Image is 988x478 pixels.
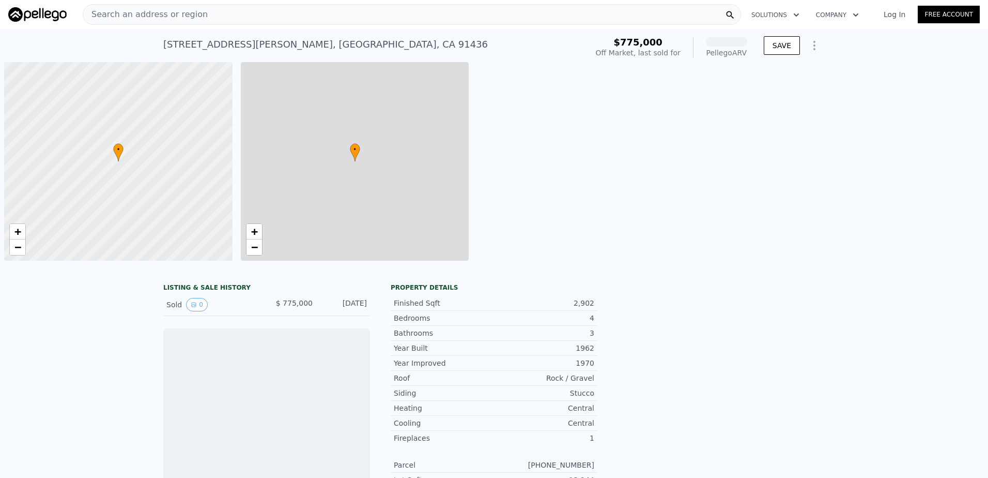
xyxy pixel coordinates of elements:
[321,298,367,311] div: [DATE]
[166,298,258,311] div: Sold
[186,298,208,311] button: View historical data
[494,418,594,428] div: Central
[706,48,747,58] div: Pellego ARV
[394,388,494,398] div: Siding
[276,299,313,307] span: $ 775,000
[494,373,594,383] div: Rock / Gravel
[394,328,494,338] div: Bathrooms
[494,343,594,353] div: 1962
[494,433,594,443] div: 1
[808,6,867,24] button: Company
[350,145,360,154] span: •
[246,240,262,255] a: Zoom out
[494,403,594,413] div: Central
[394,460,494,470] div: Parcel
[83,8,208,21] span: Search an address or region
[394,373,494,383] div: Roof
[743,6,808,24] button: Solutions
[10,224,25,240] a: Zoom in
[394,358,494,368] div: Year Improved
[113,145,124,154] span: •
[350,143,360,161] div: •
[394,418,494,428] div: Cooling
[394,433,494,443] div: Fireplaces
[163,37,488,52] div: [STREET_ADDRESS][PERSON_NAME] , [GEOGRAPHIC_DATA] , CA 91436
[871,9,918,20] a: Log In
[14,225,21,238] span: +
[918,6,980,23] a: Free Account
[113,143,124,161] div: •
[394,298,494,308] div: Finished Sqft
[394,343,494,353] div: Year Built
[494,328,594,338] div: 3
[251,225,257,238] span: +
[764,36,800,55] button: SAVE
[394,403,494,413] div: Heating
[494,358,594,368] div: 1970
[596,48,681,58] div: Off Market, last sold for
[613,37,662,48] span: $775,000
[494,313,594,323] div: 4
[494,388,594,398] div: Stucco
[14,241,21,253] span: −
[391,283,597,292] div: Property details
[10,240,25,255] a: Zoom out
[246,224,262,240] a: Zoom in
[394,313,494,323] div: Bedrooms
[163,283,370,294] div: LISTING & SALE HISTORY
[494,298,594,308] div: 2,902
[8,7,67,22] img: Pellego
[494,460,594,470] div: [PHONE_NUMBER]
[804,35,825,56] button: Show Options
[251,241,257,253] span: −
